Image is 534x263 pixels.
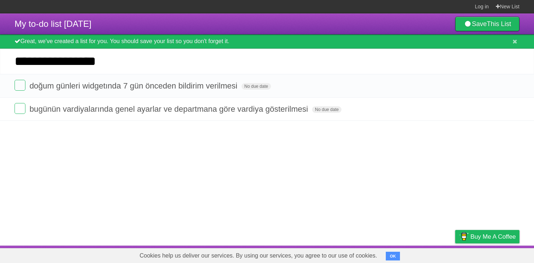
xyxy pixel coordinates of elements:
[132,248,384,263] span: Cookies help us deliver our services. By using our services, you agree to our use of cookies.
[386,252,400,260] button: OK
[15,19,92,29] span: My to-do list [DATE]
[359,247,374,261] a: About
[455,17,519,31] a: SaveThis List
[15,80,25,91] label: Done
[421,247,437,261] a: Terms
[29,104,310,114] span: bugünün vardiyalarında genel ayarlar ve departmana göre vardiya gösterilmesi
[470,230,516,243] span: Buy me a coffee
[487,20,511,28] b: This List
[29,81,239,90] span: doğum günleri widgetında 7 gün önceden bildirim verilmesi
[242,83,271,90] span: No due date
[474,247,519,261] a: Suggest a feature
[459,230,469,243] img: Buy me a coffee
[455,230,519,243] a: Buy me a coffee
[15,103,25,114] label: Done
[383,247,412,261] a: Developers
[446,247,465,261] a: Privacy
[312,106,341,113] span: No due date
